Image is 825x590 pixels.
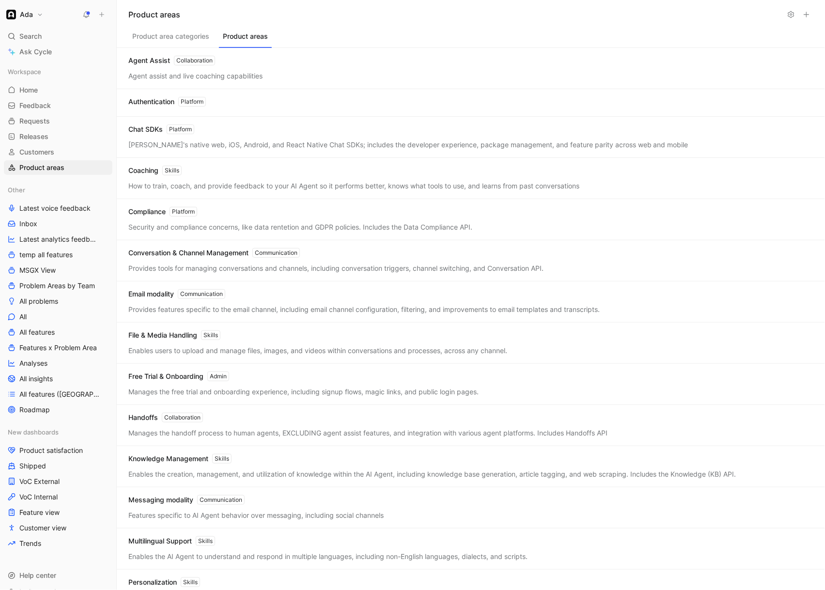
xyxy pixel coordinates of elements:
[128,166,182,175] div: Coaching
[19,163,64,172] span: Product areas
[8,185,25,195] span: Other
[172,207,195,217] div: Platform
[128,387,813,397] div: Manages the free trial and onboarding experience, including signup flows, magic links, and public...
[19,85,38,95] span: Home
[19,203,91,213] span: Latest voice feedback
[128,124,194,134] div: Chat SDKs
[128,577,200,587] div: Personalization
[128,305,813,314] div: Provides features specific to the email channel, including email channel configuration, filtering...
[128,413,203,422] div: Handoffs
[4,459,112,473] a: Shipped
[183,577,198,587] div: Skills
[19,374,53,384] span: All insights
[19,234,99,244] span: Latest analytics feedback
[4,83,112,97] a: Home
[19,523,66,533] span: Customer view
[19,116,50,126] span: Requests
[128,248,300,258] div: Conversation & Channel Management
[19,405,50,415] span: Roadmap
[128,511,813,520] div: Features specific to AI Agent behavior over messaging, including social channels
[4,425,112,551] div: New dashboardsProduct satisfactionShippedVoC ExternalVoC InternalFeature viewCustomer viewTrends
[4,536,112,551] a: Trends
[19,492,58,502] span: VoC Internal
[4,521,112,535] a: Customer view
[164,413,201,422] div: Collaboration
[4,474,112,489] a: VoC External
[128,9,782,20] h1: Product areas
[19,343,97,353] span: Features x Problem Area
[4,372,112,386] a: All insights
[4,341,112,355] a: Features x Problem Area
[20,10,33,19] h1: Ada
[128,140,813,150] div: [PERSON_NAME]'s native web, iOS, Android, and React Native Chat SDKs; includes the developer expe...
[4,129,112,144] a: Releases
[19,101,51,110] span: Feedback
[128,264,813,273] div: Provides tools for managing conversations and channels, including conversation triggers, channel ...
[255,248,297,258] div: Communication
[4,568,112,583] div: Help center
[19,296,58,306] span: All problems
[181,97,203,107] div: Platform
[4,232,112,247] a: Latest analytics feedback
[4,325,112,340] a: All features
[19,461,46,471] span: Shipped
[4,294,112,309] a: All problems
[4,248,112,262] a: temp all features
[4,425,112,439] div: New dashboards
[128,330,220,340] div: File & Media Handling
[128,469,813,479] div: Enables the creation, management, and utilization of knowledge within the AI Agent, including kno...
[165,166,179,175] div: Skills
[19,132,48,141] span: Releases
[4,183,112,417] div: OtherLatest voice feedbackInboxLatest analytics feedbacktemp all featuresMSGX ViewProblem Areas b...
[19,281,95,291] span: Problem Areas by Team
[19,312,27,322] span: All
[128,495,245,505] div: Messaging modality
[19,46,52,58] span: Ask Cycle
[4,403,112,417] a: Roadmap
[4,279,112,293] a: Problem Areas by Team
[128,552,813,561] div: Enables the AI Agent to understand and respond in multiple languages, including non-English langu...
[128,30,213,48] button: Product area categories
[4,64,112,79] div: Workspace
[19,446,83,455] span: Product satisfaction
[128,372,229,381] div: Free Trial & Onboarding
[203,330,218,340] div: Skills
[128,222,813,232] div: Security and compliance concerns, like data rentetion and GDPR policies. Includes the Data Compli...
[19,250,73,260] span: temp all features
[19,219,37,229] span: Inbox
[128,454,232,464] div: Knowledge Management
[4,356,112,371] a: Analyses
[180,289,223,299] div: Communication
[128,346,813,356] div: Enables users to upload and manage files, images, and videos within conversations and processes, ...
[4,310,112,324] a: All
[210,372,227,381] div: Admin
[8,427,59,437] span: New dashboards
[4,98,112,113] a: Feedback
[8,67,41,77] span: Workspace
[128,71,813,81] div: Agent assist and live coaching capabilities
[19,571,56,579] span: Help center
[128,56,215,65] div: Agent Assist
[128,207,197,217] div: Compliance
[4,387,112,402] a: All features ([GEOGRAPHIC_DATA])
[4,145,112,159] a: Customers
[4,8,46,21] button: AdaAda
[4,183,112,197] div: Other
[176,56,213,65] div: Collaboration
[19,477,60,486] span: VoC External
[19,389,101,399] span: All features ([GEOGRAPHIC_DATA])
[169,124,192,134] div: Platform
[19,327,55,337] span: All features
[200,495,242,505] div: Communication
[128,181,813,191] div: How to train, coach, and provide feedback to your AI Agent so it performs better, knows what tool...
[198,536,213,546] div: Skills
[4,114,112,128] a: Requests
[4,45,112,59] a: Ask Cycle
[4,217,112,231] a: Inbox
[4,505,112,520] a: Feature view
[6,10,16,19] img: Ada
[19,147,54,157] span: Customers
[128,536,215,546] div: Multilingual Support
[128,289,225,299] div: Email modality
[4,443,112,458] a: Product satisfaction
